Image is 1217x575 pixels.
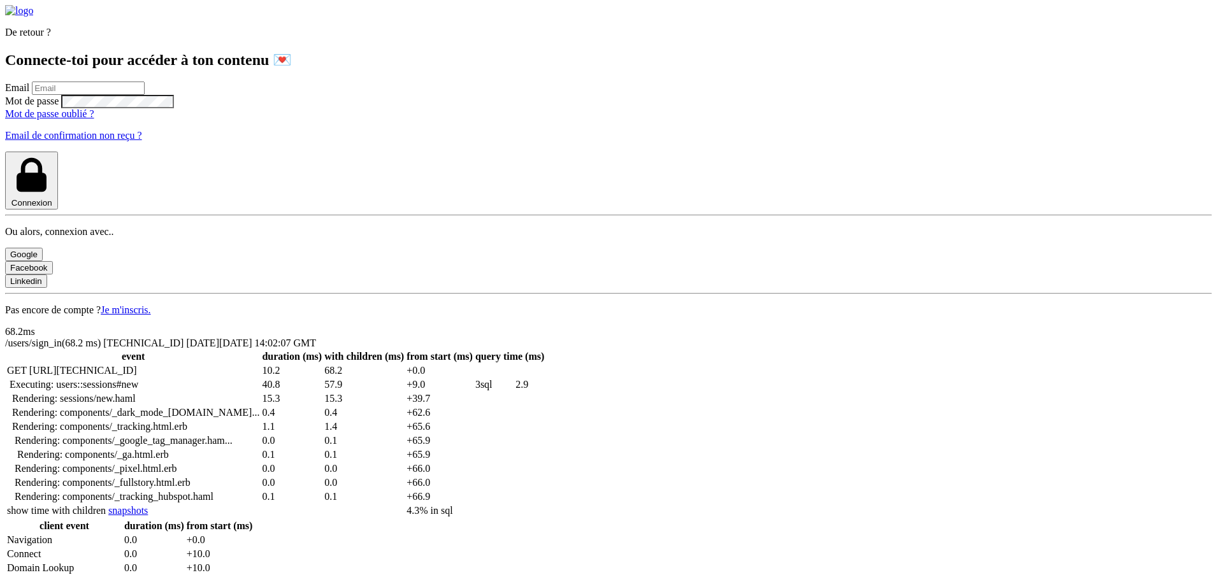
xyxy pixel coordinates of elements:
td: GET [URL][TECHNICAL_ID] [6,364,260,377]
td: time elapsed since profiling started [406,392,473,405]
span: + [407,435,412,446]
td: Rendering: components/_tracking.html.erb [6,420,260,433]
span: /users/sign_in [5,337,103,348]
span: ms [23,326,35,337]
button: Google [5,248,43,261]
a: toggles column with aggregate child durations [7,505,106,516]
img: logo [5,5,33,17]
td: duration of this step without any children's durations [261,392,322,405]
td: time elapsed since profiling started [406,420,473,433]
a: Je m'inscris. [101,304,150,315]
td: time elapsed since profiling started [406,406,473,419]
td: Rendering: components/_dark_mode_init.html.erb [6,406,260,419]
td: time elapsed since profiling started [406,434,473,447]
td: duration of this step and its children [324,476,405,489]
td: 0.0 [124,534,185,546]
td: Connect [6,548,122,560]
td: Rendering: components/_google_tag_manager.haml [6,434,260,447]
button: Linkedin [5,274,47,288]
span: + [407,379,412,390]
td: duration of this step and its children [324,378,405,391]
td: Executing: users::sessions#new [6,378,260,391]
span: + [407,393,412,404]
label: Email [5,82,29,93]
td: 10.0 [186,548,254,560]
a: 3 [475,379,493,390]
td: duration of this step and its children [324,490,405,503]
button: Connexion [5,152,58,209]
span: + [407,407,412,418]
span: + [187,548,192,559]
td: duration of this step and its children [324,462,405,475]
a: Linkedin [5,275,47,286]
span: + [407,449,412,460]
td: duration of this step and its children [324,364,405,377]
td: duration of this step without any children's durations [261,420,322,433]
td: duration of this step without any children's durations [261,476,322,489]
a: Facebook [5,262,53,273]
label: Mot de passe [5,96,59,106]
p: Pas encore de compte ? [5,304,1212,316]
td: duration of this step and its children [324,392,405,405]
td: time elapsed since profiling started [406,490,473,503]
span: 68.2 [5,326,35,337]
th: duration (ms) [261,350,322,363]
span: + [187,562,192,573]
td: aggregate duration of all queries in this step (excludes children) [515,378,545,391]
a: snapshots [108,505,148,516]
td: duration of this step and its children [324,434,405,447]
td: time elapsed since profiling started [406,462,473,475]
span: sql [480,379,493,390]
span: % in sql [419,505,452,516]
h1: Connecte-toi pour accéder à ton contenu 💌 [5,51,1212,69]
span: [TECHNICAL_ID] [DATE][DATE] 14:02:07 GMT [103,337,316,348]
td: duration of this step without any children's durations [261,448,322,461]
td: duration of this step without any children's durations [261,490,322,503]
span: + [407,421,412,432]
td: Rendering: components/_tracking_hubspot.haml [6,490,260,503]
td: Navigation [6,534,122,546]
p: Ou alors, connexion avec.. [5,226,1212,238]
th: duration (ms) [124,520,185,532]
td: time elapsed since profiling started [406,364,473,377]
td: time elapsed since profiling started [406,448,473,461]
td: Rendering: components/_pixel.html.erb [6,462,260,475]
button: Facebook [5,261,53,274]
span: + [407,477,412,488]
span: + [407,491,412,502]
th: from start (ms) [406,350,473,363]
td: Domain Lookup [6,562,122,574]
td: duration of this step without any children's durations [261,378,322,391]
a: Google [5,248,43,259]
a: Mot de passe oublié ? [5,108,94,119]
td: duration of this step without any children's durations [261,462,322,475]
td: time elapsed since profiling started [406,378,473,391]
td: Rendering: sessions/new.haml [6,392,260,405]
th: from start (ms) [186,520,254,532]
th: client event [6,520,122,532]
td: duration of this step and its children [324,406,405,419]
td: duration of this step without any children's durations [261,406,322,419]
span: + [407,463,412,474]
span: + [187,534,192,545]
td: duration of this step and its children [324,448,405,461]
td: 0.0 [124,562,185,574]
td: 10.0 [186,562,254,574]
td: time elapsed since profiling started [406,476,473,489]
th: with children (ms) [324,350,405,363]
td: duration of this step and its children [324,420,405,433]
td: 0.0 [186,534,254,546]
td: Rendering: components/_ga.html.erb [6,448,260,461]
th: query time (ms) [475,350,545,363]
p: De retour ? [5,27,1212,38]
td: 3 queries spent 2.9 ms of total request time [406,504,514,517]
span: + [407,365,412,376]
td: Rendering: components/_fullstory.html.erb [6,476,260,489]
td: duration of this step without any children's durations [261,364,322,377]
input: Email [32,82,145,95]
td: duration of this step without any children's durations [261,434,322,447]
th: event [6,350,260,363]
td: 0.0 [124,548,185,560]
a: Email de confirmation non reçu ? [5,130,142,141]
span: (68.2 ms) [62,337,101,348]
